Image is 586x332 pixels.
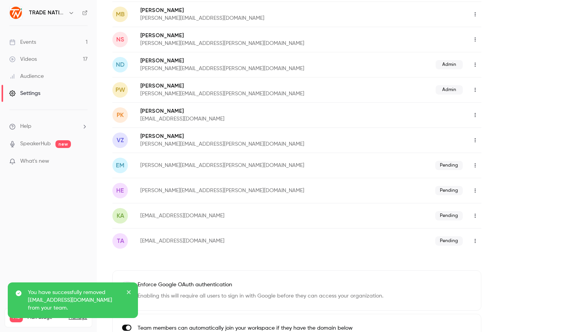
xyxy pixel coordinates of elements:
p: [PERSON_NAME] [140,32,387,40]
li: help-dropdown-opener [9,122,88,131]
img: TRADE NATION [10,7,22,19]
span: Pending [435,186,463,195]
span: What's new [20,157,49,165]
span: Help [20,122,31,131]
p: [PERSON_NAME][EMAIL_ADDRESS][DOMAIN_NAME] [140,14,367,22]
p: [PERSON_NAME] [140,82,370,90]
span: em [116,161,124,170]
p: [PERSON_NAME] [140,132,387,140]
iframe: Noticeable Trigger [78,158,88,165]
p: [PERSON_NAME][EMAIL_ADDRESS][PERSON_NAME][DOMAIN_NAME] [140,65,370,72]
p: [PERSON_NAME][EMAIL_ADDRESS][PERSON_NAME][DOMAIN_NAME] [140,40,387,47]
span: VZ [117,136,124,145]
span: ND [116,60,124,69]
span: Pending [435,211,463,220]
div: Videos [9,55,37,63]
p: [PERSON_NAME] [140,57,370,65]
span: Admin [436,85,463,95]
button: close [126,289,132,298]
p: Enabling this will require all users to sign in with Google before they can access your organizat... [138,292,383,300]
span: new [55,140,71,148]
p: [EMAIL_ADDRESS][DOMAIN_NAME] [140,115,347,123]
p: [PERSON_NAME][EMAIL_ADDRESS][PERSON_NAME][DOMAIN_NAME] [140,90,370,98]
span: PW [115,85,125,95]
span: NS [116,35,124,44]
div: Events [9,38,36,46]
span: Pending [435,236,463,246]
div: Settings [9,89,40,97]
p: [PERSON_NAME][EMAIL_ADDRESS][PERSON_NAME][DOMAIN_NAME] [140,162,370,169]
p: [PERSON_NAME][EMAIL_ADDRESS][PERSON_NAME][DOMAIN_NAME] [140,187,370,194]
span: Admin [436,60,463,69]
p: [PERSON_NAME][EMAIL_ADDRESS][PERSON_NAME][DOMAIN_NAME] [140,140,387,148]
p: [EMAIL_ADDRESS][DOMAIN_NAME] [140,212,330,220]
a: SpeakerHub [20,140,51,148]
h6: TRADE NATION [29,9,65,17]
span: PK [117,110,124,120]
span: he [116,186,124,195]
span: Pending [435,161,463,170]
p: [PERSON_NAME] [140,7,367,14]
span: ta [117,236,124,246]
span: MB [116,10,125,19]
p: [PERSON_NAME] [140,107,347,115]
p: Enforce Google OAuth authentication [138,281,383,289]
p: You have successfully removed [EMAIL_ADDRESS][DOMAIN_NAME] from your team. [28,289,121,312]
div: Audience [9,72,44,80]
p: [EMAIL_ADDRESS][DOMAIN_NAME] [140,237,330,245]
span: ka [117,211,124,220]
